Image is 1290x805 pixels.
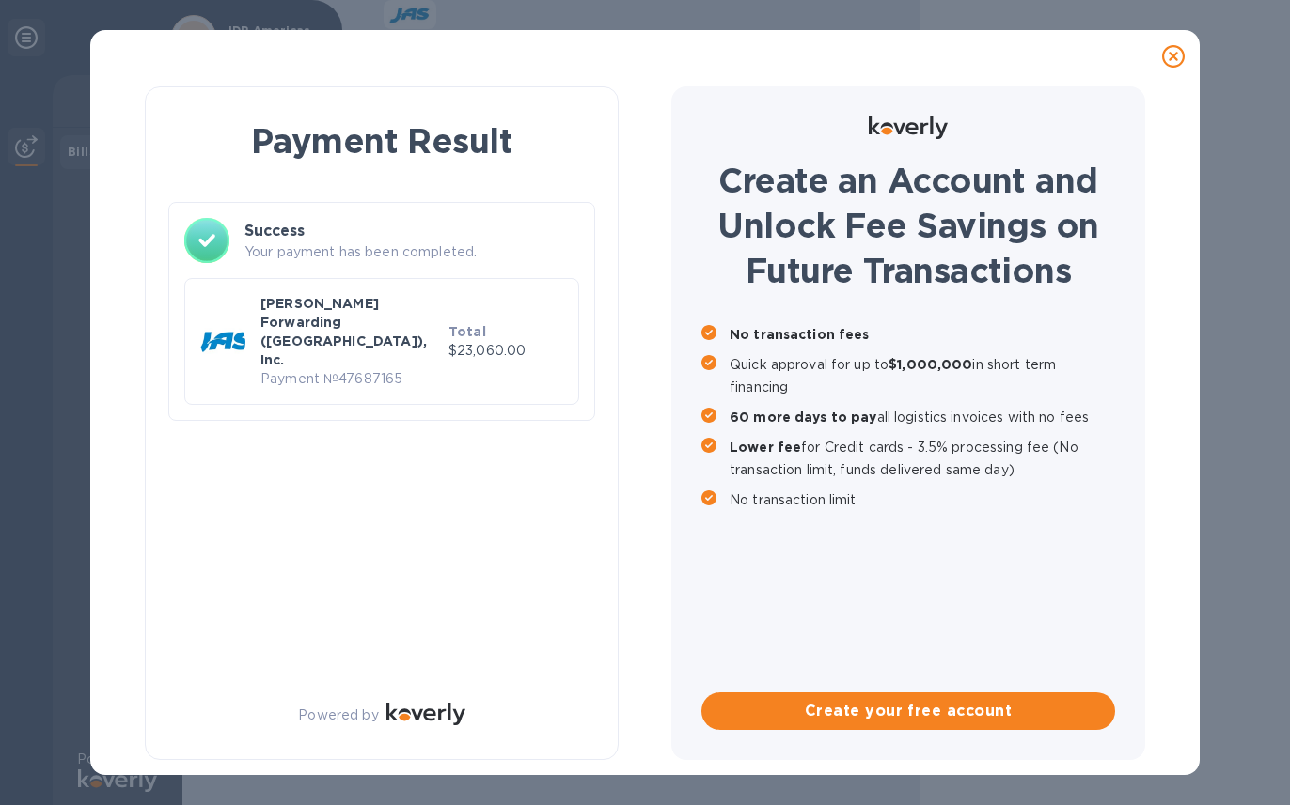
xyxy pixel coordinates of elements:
h1: Payment Result [176,117,588,164]
b: No transaction fees [730,327,870,342]
img: Logo [386,703,465,725]
b: 60 more days to pay [730,410,877,425]
b: Lower fee [730,440,801,455]
p: No transaction limit [730,488,1115,511]
p: $23,060.00 [448,341,563,361]
span: Create your free account [716,700,1100,722]
p: Your payment has been completed. [244,242,579,262]
p: for Credit cards - 3.5% processing fee (No transaction limit, funds delivered same day) [730,436,1115,481]
img: Logo [869,116,948,139]
p: Payment № 47687165 [260,369,441,389]
b: $1,000,000 [889,357,972,372]
b: Total [448,324,486,339]
button: Create your free account [701,692,1115,730]
p: [PERSON_NAME] Forwarding ([GEOGRAPHIC_DATA]), Inc. [260,294,441,369]
h1: Create an Account and Unlock Fee Savings on Future Transactions [701,158,1115,293]
p: Quick approval for up to in short term financing [730,353,1115,398]
p: Powered by [298,705,378,725]
p: all logistics invoices with no fees [730,406,1115,428]
h3: Success [244,220,579,242]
